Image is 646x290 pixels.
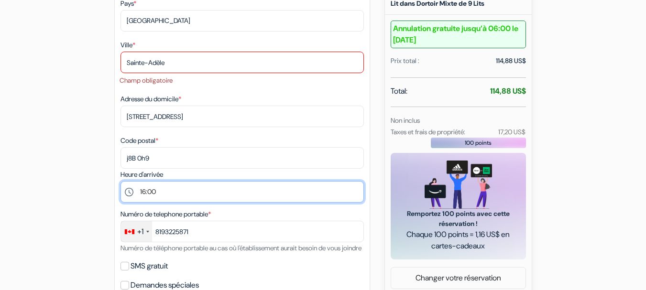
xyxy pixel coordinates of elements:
div: 114,88 US$ [496,56,526,66]
span: Chaque 100 points = 1,16 US$ en cartes-cadeaux [402,229,515,252]
span: Remportez 100 points avec cette réservation ! [402,209,515,229]
label: Adresse du domicile [120,94,181,104]
input: 506-234-5678 [120,221,364,242]
div: +1 [137,226,143,237]
label: Numéro de telephone portable [120,209,211,219]
small: Non inclus [391,116,420,125]
a: Changer votre réservation [391,269,526,287]
label: Ville [120,40,135,50]
div: Prix total : [391,56,419,66]
strong: 114,88 US$ [490,86,526,96]
label: Code postal [120,136,158,146]
b: Annulation gratuite jusqu’à 06:00 le [DATE] [391,21,526,48]
img: gift_card_hero_new.png [425,161,492,209]
small: 17,20 US$ [498,128,526,136]
small: Numéro de téléphone portable au cas où l'établissement aurait besoin de vous joindre [120,244,361,252]
span: 100 points [465,139,492,147]
small: Taxes et frais de propriété: [391,128,465,136]
label: SMS gratuit [131,259,168,273]
div: Canada: +1 [121,221,152,242]
label: Heure d'arrivée [120,170,163,180]
li: Champ obligatoire [120,76,364,86]
span: Total: [391,86,407,97]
